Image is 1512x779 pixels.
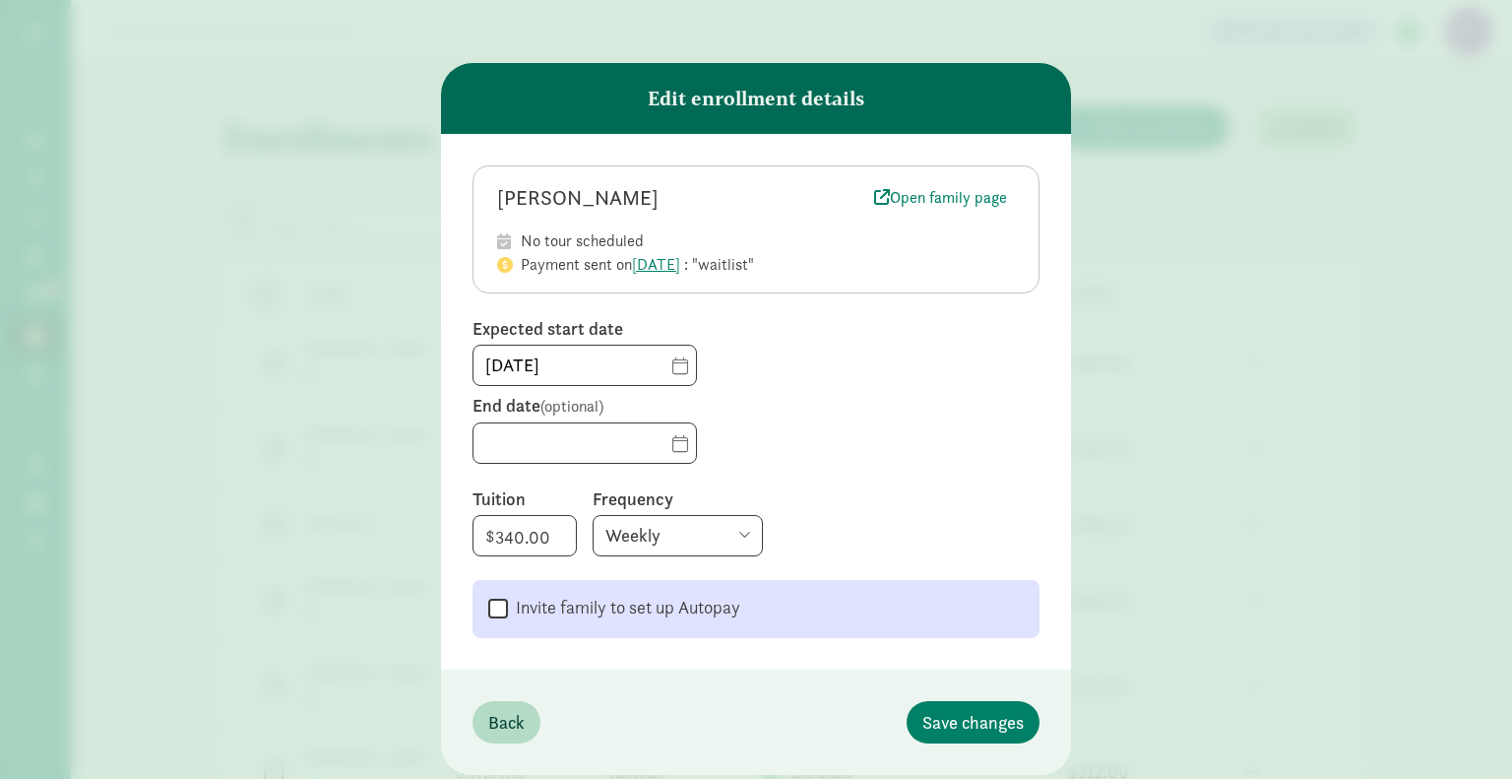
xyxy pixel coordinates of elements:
[472,701,540,744] button: Back
[874,186,1007,210] span: Open family page
[488,709,525,736] span: Back
[497,182,866,214] div: [PERSON_NAME]
[593,487,1039,511] label: Frequency
[907,701,1039,744] button: Save changes
[648,84,864,113] strong: Edit enrollment details
[521,253,1015,277] div: Payment sent on
[472,487,577,511] label: Tuition
[1414,684,1512,779] iframe: Chat Widget
[472,317,1039,341] label: Expected start date
[632,254,680,275] a: [DATE]
[521,229,1015,253] div: No tour scheduled
[540,396,603,417] span: (optional)
[684,254,754,275] span: : "waitlist"
[508,596,740,619] label: Invite family to set up Autopay
[866,184,1015,212] a: Open family page
[472,394,1039,419] label: End date
[922,709,1024,736] span: Save changes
